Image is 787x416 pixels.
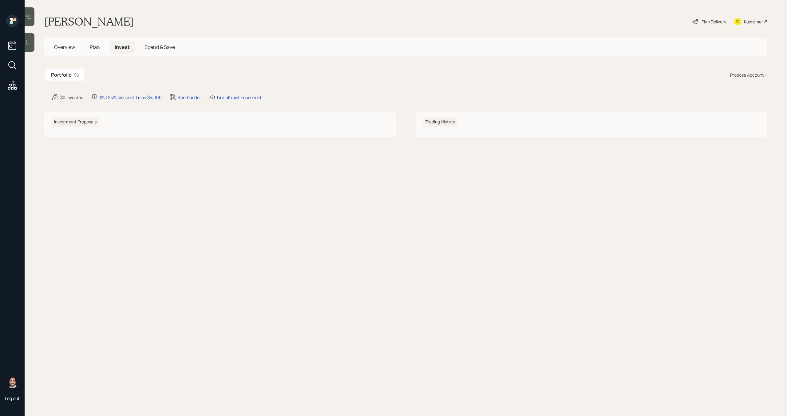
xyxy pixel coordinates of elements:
span: Overview [54,44,75,50]
span: Spend & Save [144,44,175,50]
div: 1% | 25% discount | max $5,000 [99,94,162,101]
span: Invest [115,44,130,50]
div: Kustomer [744,18,763,25]
div: Link altruist household [217,94,261,101]
div: Propose Account + [730,72,767,78]
div: $0 [74,72,79,78]
h1: [PERSON_NAME] [44,15,134,28]
div: $0 invested [60,94,83,101]
span: Plan [90,44,100,50]
h6: Trading History [423,117,457,127]
h6: Investment Proposals [52,117,99,127]
div: Bond ladder [178,94,201,101]
div: Log out [5,395,20,401]
div: Plan Delivery [702,18,726,25]
img: michael-russo-headshot.png [6,376,18,388]
h5: Portfolio [51,72,72,78]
